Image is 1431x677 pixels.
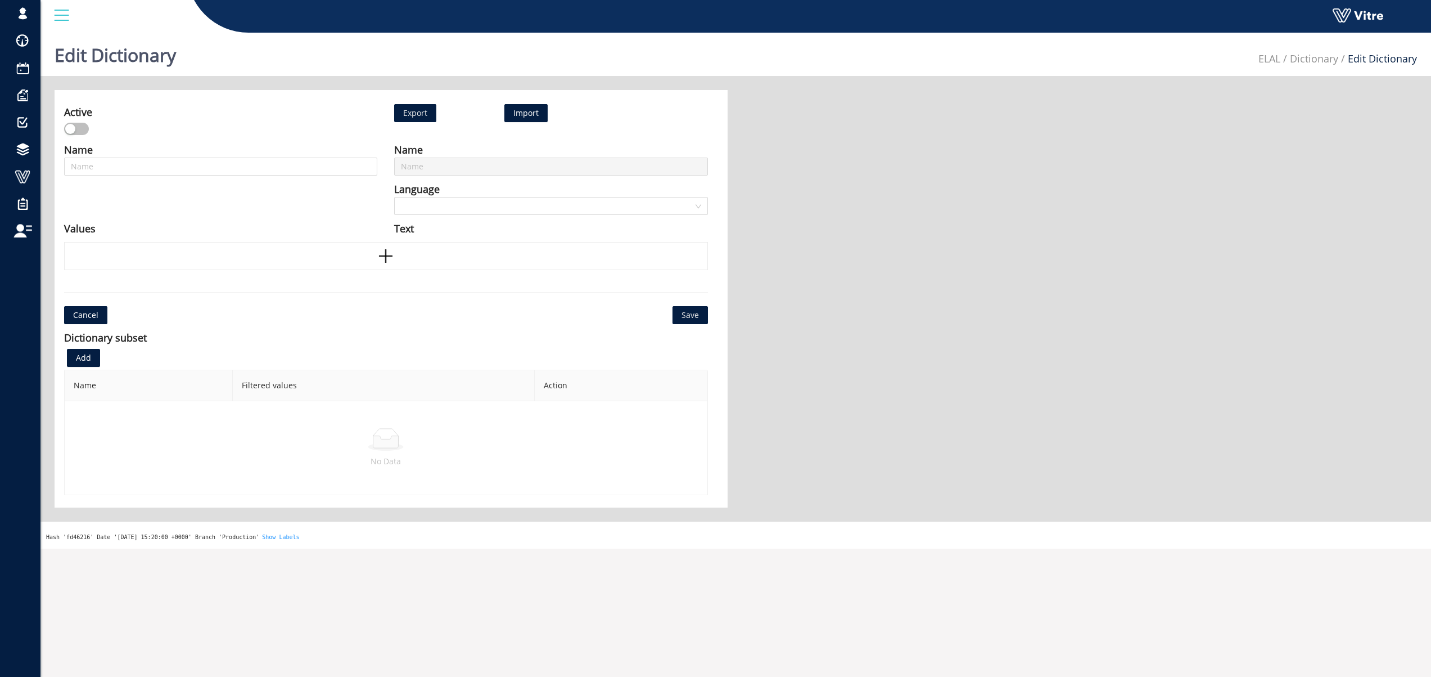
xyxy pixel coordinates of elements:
input: Name [64,158,377,176]
div: Name [394,142,423,158]
button: Save [672,306,708,324]
div: Dictionary subset [64,330,147,346]
th: Action [535,370,707,401]
div: Language [394,181,440,197]
button: Cancel [64,306,107,324]
input: Name [394,158,707,176]
th: Name [65,370,233,401]
h1: Edit Dictionary [55,28,176,76]
div: Text [394,221,414,236]
div: Active [64,104,92,120]
button: Export [394,104,436,122]
span: Add [76,352,91,364]
div: Name [64,142,93,158]
a: ELAL [1258,52,1280,65]
span: Import [513,107,539,118]
th: Filtered values [233,370,535,401]
a: Show Labels [262,534,299,540]
li: Edit Dictionary [1338,51,1417,66]
span: Cancel [73,309,98,321]
p: No Data [74,455,698,468]
a: Dictionary [1290,52,1338,65]
span: plus [377,248,394,264]
div: Values [64,221,96,236]
span: Hash 'fd46216' Date '[DATE] 15:20:00 +0000' Branch 'Production' [46,534,259,540]
button: Add [67,349,100,367]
